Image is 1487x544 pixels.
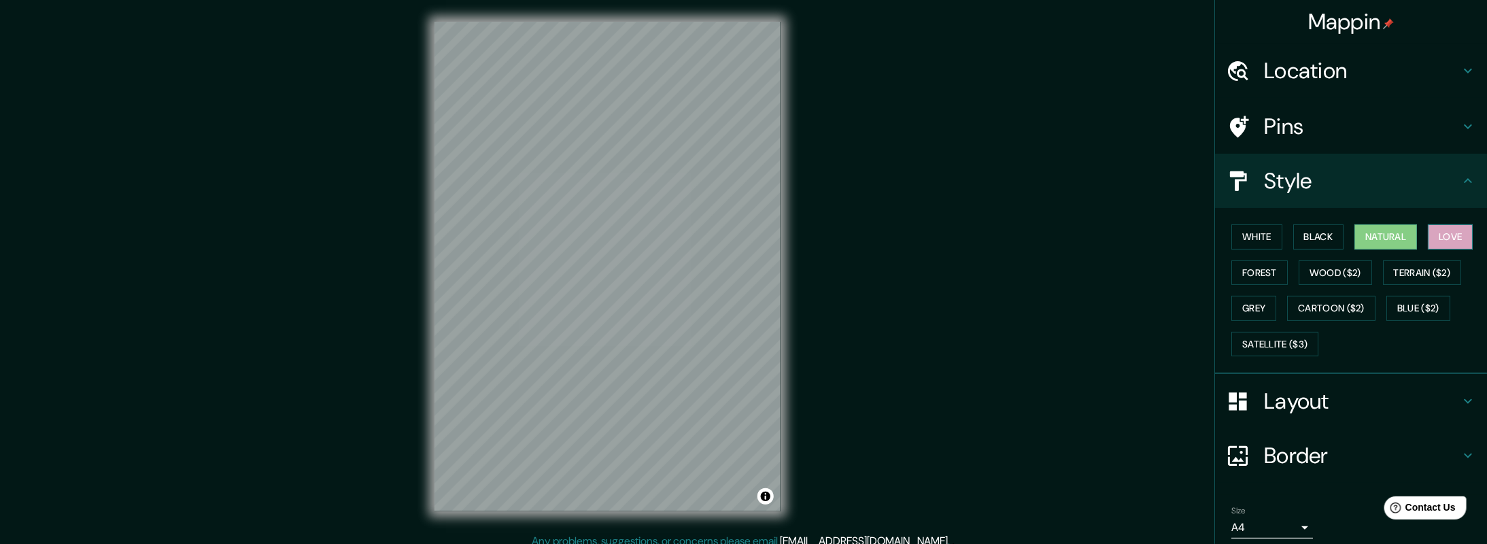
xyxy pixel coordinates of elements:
h4: Layout [1264,388,1460,415]
div: Pins [1215,99,1487,154]
button: White [1231,224,1282,250]
button: Toggle attribution [757,488,774,505]
h4: Location [1264,57,1460,84]
button: Blue ($2) [1386,296,1450,321]
button: Satellite ($3) [1231,332,1318,357]
div: A4 [1231,517,1313,539]
button: Cartoon ($2) [1287,296,1375,321]
button: Wood ($2) [1299,260,1372,286]
div: Layout [1215,374,1487,428]
button: Terrain ($2) [1383,260,1462,286]
h4: Style [1264,167,1460,194]
div: Style [1215,154,1487,208]
div: Border [1215,428,1487,483]
h4: Border [1264,442,1460,469]
button: Black [1293,224,1344,250]
button: Grey [1231,296,1276,321]
canvas: Map [434,22,781,511]
label: Size [1231,505,1246,517]
iframe: Help widget launcher [1366,491,1472,529]
img: pin-icon.png [1383,18,1394,29]
div: Location [1215,44,1487,98]
button: Forest [1231,260,1288,286]
button: Natural [1354,224,1417,250]
h4: Pins [1264,113,1460,140]
button: Love [1428,224,1473,250]
h4: Mappin [1308,8,1395,35]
